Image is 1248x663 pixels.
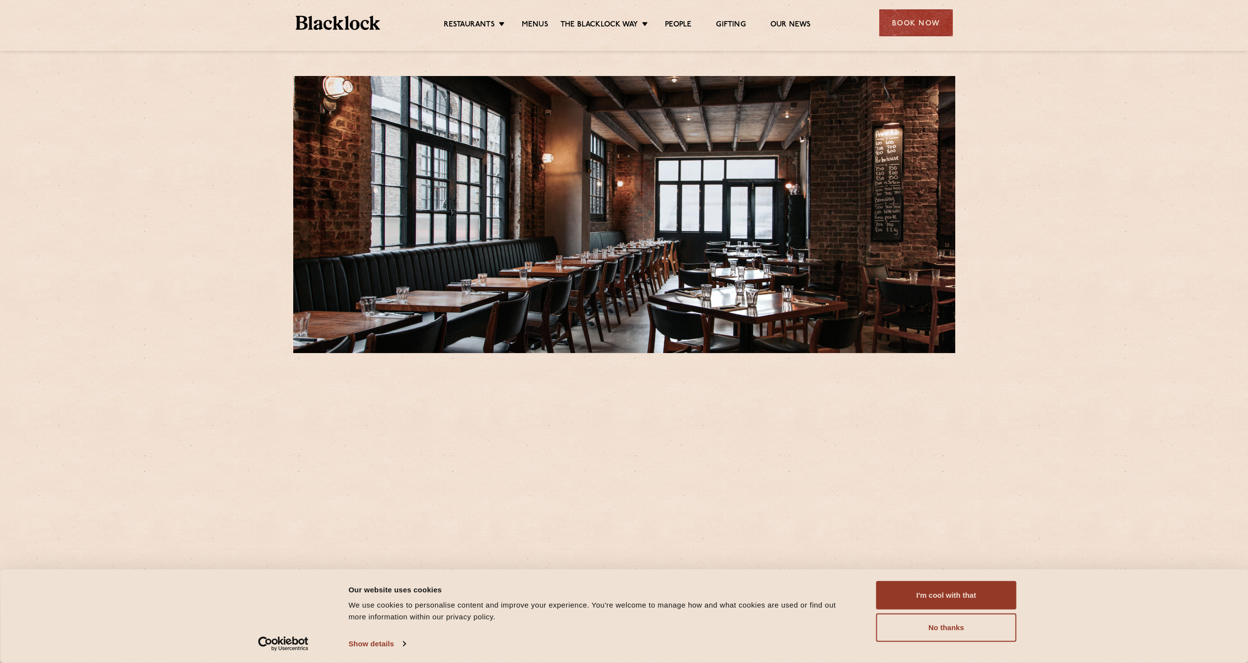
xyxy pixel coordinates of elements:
[240,637,326,651] a: Usercentrics Cookiebot - opens in a new window
[522,20,548,31] a: Menus
[665,20,691,31] a: People
[560,20,638,31] a: The Blacklock Way
[876,581,1017,610] button: I'm cool with that
[879,9,953,36] div: Book Now
[349,584,854,595] div: Our website uses cookies
[444,20,495,31] a: Restaurants
[876,613,1017,642] button: No thanks
[349,637,406,651] a: Show details
[296,16,381,30] img: BL_Textured_Logo-footer-cropped.svg
[770,20,811,31] a: Our News
[716,20,745,31] a: Gifting
[349,599,854,623] div: We use cookies to personalise content and improve your experience. You're welcome to manage how a...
